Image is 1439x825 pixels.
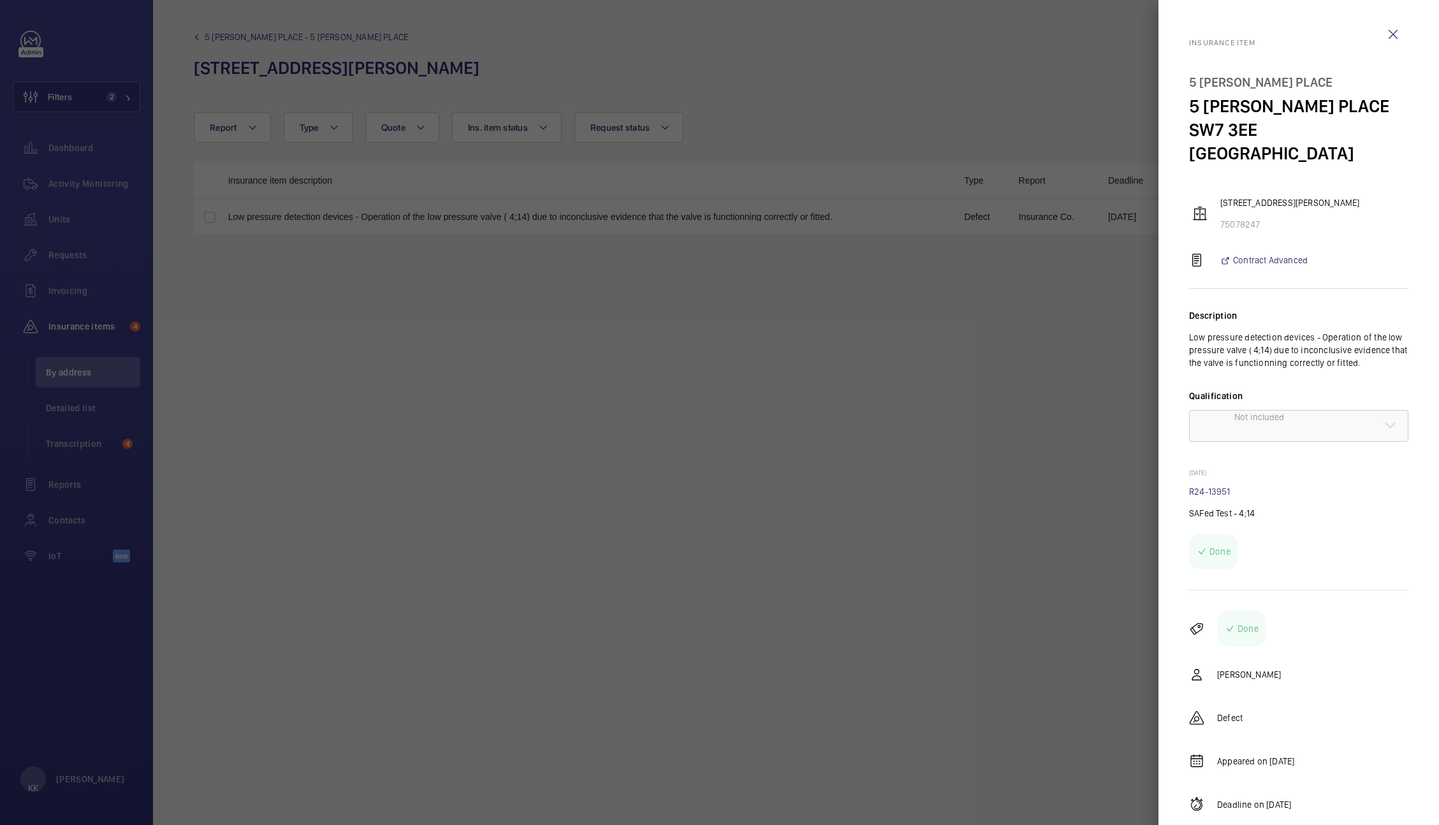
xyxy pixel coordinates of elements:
[1220,218,1408,231] p: 75078247
[1189,331,1408,369] p: Low pressure detection devices - Operation of the low pressure valve ( 4;14) due to inconclusive ...
[1238,622,1259,635] p: Done
[1189,390,1408,402] label: Qualification
[1217,798,1291,811] p: Deadline on [DATE]
[1189,38,1408,47] p: Insurance item
[1220,254,1308,266] a: Contract Advanced
[1189,71,1408,165] h4: 5 [PERSON_NAME] PLACE SW7 3EE [GEOGRAPHIC_DATA]
[1189,469,1408,479] p: [DATE]
[1189,71,1408,94] div: 5 [PERSON_NAME] PLACE
[1209,545,1231,558] p: Done
[1217,712,1243,724] p: Defect
[1217,755,1294,768] p: Appeared on [DATE]
[1234,412,1285,422] span: Not included
[1189,486,1231,497] a: R24-13951
[1220,196,1408,209] p: [STREET_ADDRESS][PERSON_NAME]
[1189,507,1408,520] p: SAFed Test - 4;14
[1192,206,1208,221] img: elevator.svg
[1189,309,1408,322] div: Description
[1217,668,1281,681] p: [PERSON_NAME]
